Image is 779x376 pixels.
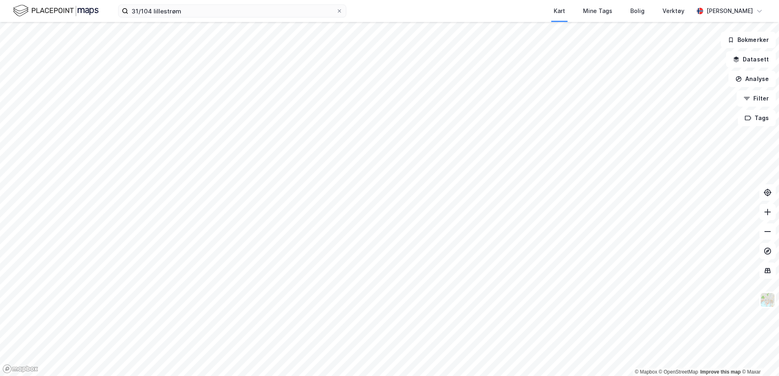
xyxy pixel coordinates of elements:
[737,90,776,107] button: Filter
[630,6,645,16] div: Bolig
[706,6,753,16] div: [PERSON_NAME]
[583,6,612,16] div: Mine Tags
[700,369,741,375] a: Improve this map
[635,369,657,375] a: Mapbox
[728,71,776,87] button: Analyse
[721,32,776,48] button: Bokmerker
[760,292,775,308] img: Z
[726,51,776,68] button: Datasett
[738,337,779,376] iframe: Chat Widget
[2,364,38,374] a: Mapbox homepage
[554,6,565,16] div: Kart
[659,369,698,375] a: OpenStreetMap
[128,5,336,17] input: Søk på adresse, matrikkel, gårdeiere, leietakere eller personer
[662,6,684,16] div: Verktøy
[13,4,99,18] img: logo.f888ab2527a4732fd821a326f86c7f29.svg
[738,110,776,126] button: Tags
